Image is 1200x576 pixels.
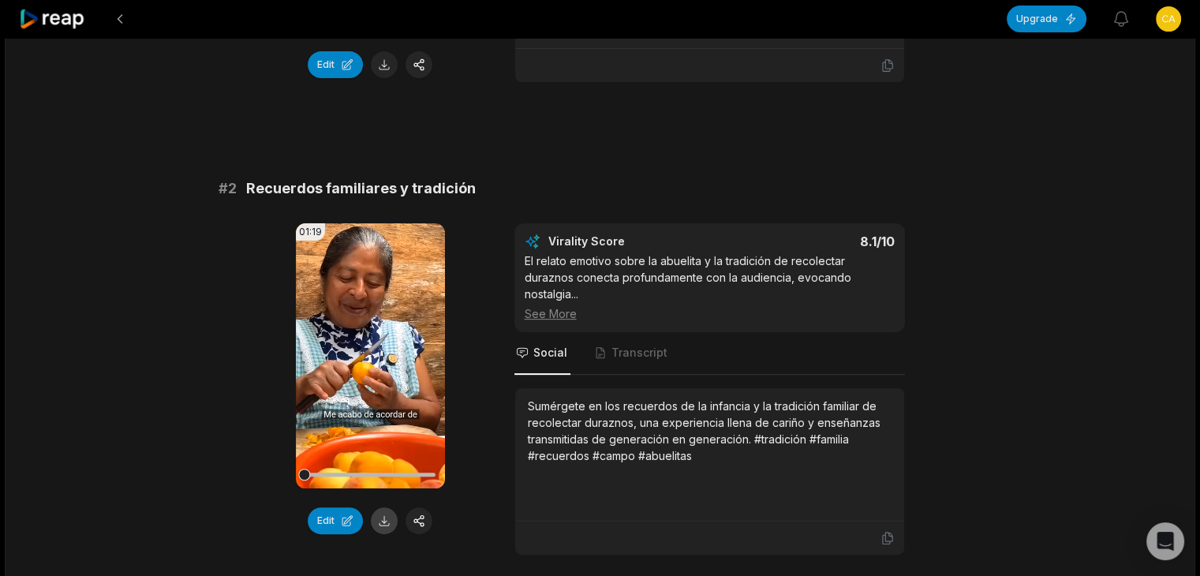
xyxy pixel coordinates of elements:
[548,234,718,249] div: Virality Score
[1146,522,1184,560] div: Open Intercom Messenger
[533,345,567,361] span: Social
[308,507,363,534] button: Edit
[528,398,892,464] div: Sumérgete en los recuerdos de la infancia y la tradición familiar de recolectar duraznos, una exp...
[1007,6,1086,32] button: Upgrade
[525,252,895,322] div: El relato emotivo sobre la abuelita y la tradición de recolectar duraznos conecta profundamente c...
[296,223,445,488] video: Your browser does not support mp4 format.
[219,178,237,200] span: # 2
[525,305,895,322] div: See More
[725,234,895,249] div: 8.1 /10
[246,178,476,200] span: Recuerdos familiares y tradición
[514,332,905,375] nav: Tabs
[611,345,667,361] span: Transcript
[308,51,363,78] button: Edit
